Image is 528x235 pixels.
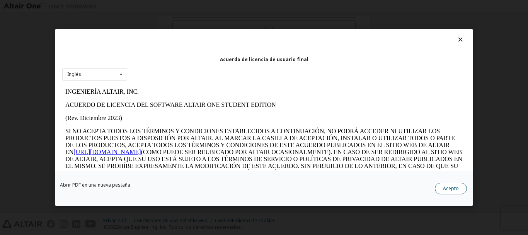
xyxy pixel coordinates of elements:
[60,182,130,188] font: Abrir PDF en una nueva pestaña
[3,16,214,23] font: ACUERDO DE LICENCIA DEL SOFTWARE ALTAIR ONE STUDENT EDITION
[3,105,392,139] font: Este Acuerdo de Licencia del Software Altair One Student Edition (el "Acuerdo") se celebra entre ...
[435,183,467,194] button: Acepto
[3,43,393,70] font: SI NO ACEPTA TODOS LOS TÉRMINOS Y CONDICIONES ESTABLECIDOS A CONTINUACIÓN, NO PODRÁ ACCEDER NI UT...
[60,183,130,187] a: Abrir PDF en una nueva pestaña
[3,29,60,36] font: (Rev. Diciembre 2023)
[67,71,81,77] font: Inglés
[443,185,459,192] font: Acepto
[11,63,78,70] a: [URL][DOMAIN_NAME]
[3,63,400,98] font: (COMO PUEDE SER REUBICADO POR ALTAIR OCASIONALMENTE). EN CASO DE SER REDIRIGIDO AL SITIO WEB DE A...
[3,3,77,10] font: INGENIERÍA ALTAIR, INC.
[220,56,308,63] font: Acuerdo de licencia de usuario final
